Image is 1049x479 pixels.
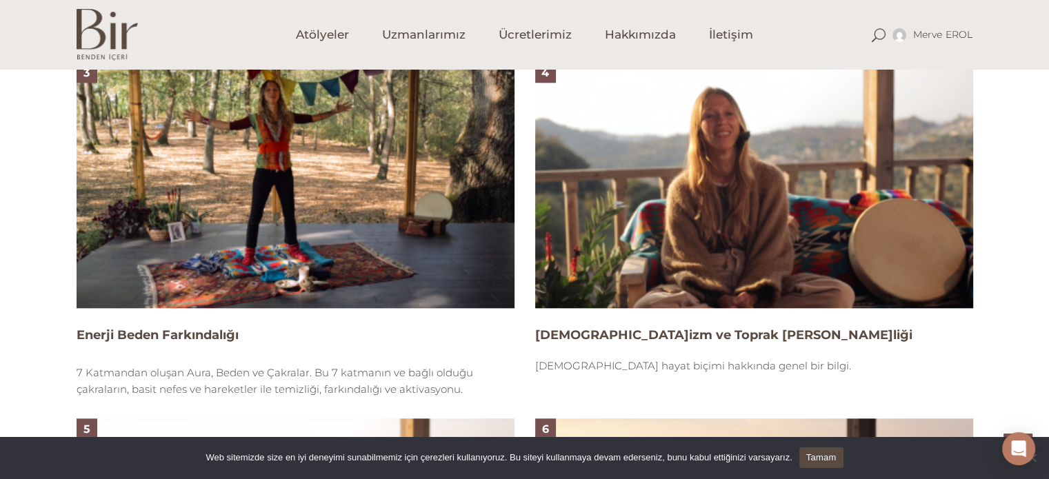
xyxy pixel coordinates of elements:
[912,28,972,41] span: Merve EROL
[799,447,843,468] a: Tamam
[499,27,572,43] span: Ücretlerimiz
[206,451,792,465] span: Web sitemizde size en iyi deneyimi sunabilmemiz için çerezleri kullanıyoruz. Bu siteyi kullanmaya...
[77,327,514,344] h4: Enerji Beden Farkındalığı
[709,27,753,43] span: İletişim
[382,27,466,43] span: Uzmanlarımız
[296,27,349,43] span: Atölyeler
[1002,432,1035,465] div: Open Intercom Messenger
[83,422,90,436] span: 5
[541,66,549,79] span: 4
[605,27,676,43] span: Hakkımızda
[83,66,90,79] span: 3
[542,422,549,436] span: 6
[77,365,514,398] p: 7 Katmandan oluşan Aura, Beden ve Çakralar. Bu 7 katmanın ve bağlı olduğu çakraların, basit nefes...
[535,358,973,374] div: [DEMOGRAPHIC_DATA] hayat biçimi hakkında genel bir bilgi.
[535,327,973,344] h4: [DEMOGRAPHIC_DATA]izm ve Toprak [PERSON_NAME]liği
